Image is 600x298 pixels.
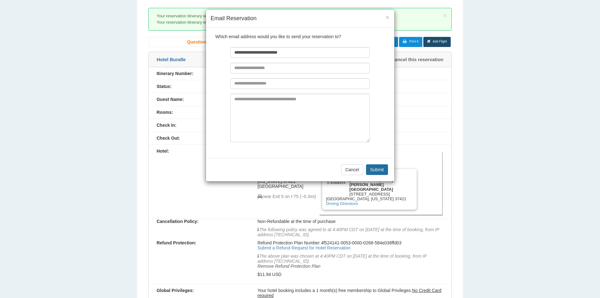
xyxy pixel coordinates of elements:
[211,15,390,23] h4: Email Reservation
[215,34,385,39] p: Which email address would you like to send your reservation to?
[14,4,27,10] span: Help
[386,14,389,20] button: ×
[341,164,363,175] button: Cancel
[366,164,388,175] button: Submit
